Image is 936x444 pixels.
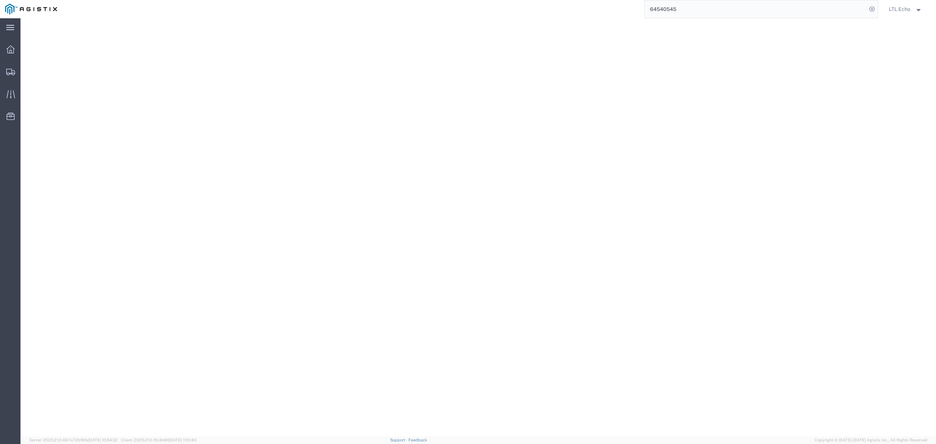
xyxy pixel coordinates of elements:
[29,438,118,442] span: Server: 2025.21.0-667a72bf6fa
[88,438,118,442] span: [DATE] 10:54:32
[5,4,57,15] img: logo
[645,0,867,18] input: Search for shipment number, reference number
[121,438,196,442] span: Client: 2025.21.0-f0c8481
[20,18,936,436] iframe: FS Legacy Container
[815,437,927,443] span: Copyright © [DATE]-[DATE] Agistix Inc., All Rights Reserved
[390,438,408,442] a: Support
[888,5,926,14] button: LTL Echo
[408,438,427,442] a: Feedback
[169,438,196,442] span: [DATE] 11:51:43
[889,5,910,13] span: LTL Echo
